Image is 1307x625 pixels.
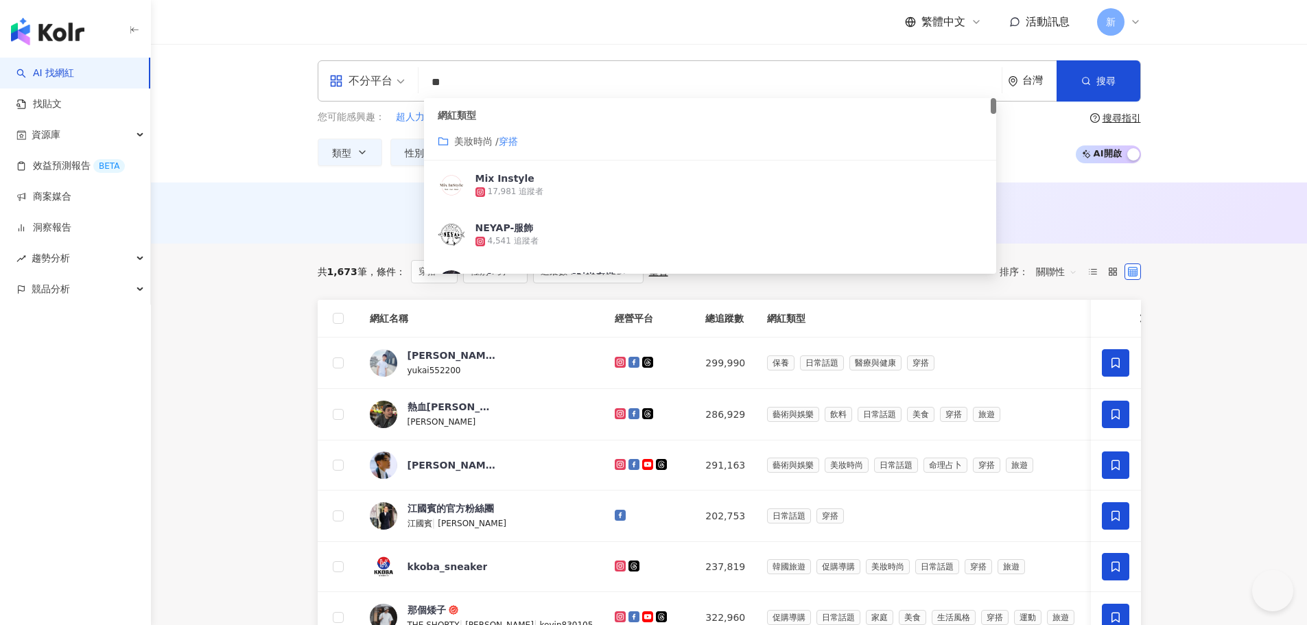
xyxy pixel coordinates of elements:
[408,417,476,427] span: [PERSON_NAME]
[825,407,852,422] span: 飲料
[390,139,455,166] button: 性別
[329,70,392,92] div: 不分平台
[981,610,1009,625] span: 穿搭
[907,407,934,422] span: 美食
[318,139,382,166] button: 類型
[370,401,397,428] img: KOL Avatar
[604,300,694,338] th: 經營平台
[475,172,534,185] div: Mix Instyle
[408,458,497,472] div: [PERSON_NAME]老師 [PERSON_NAME]
[318,110,385,124] span: 您可能感興趣：
[940,407,967,422] span: 穿搭
[921,14,965,30] span: 繁體中文
[438,172,465,199] img: KOL Avatar
[825,458,869,473] span: 美妝時尚
[816,610,860,625] span: 日常話題
[800,355,844,370] span: 日常話題
[367,266,405,277] span: 條件 ：
[849,355,902,370] span: 醫療與健康
[370,502,593,530] a: KOL Avatar江國賓的官方粉絲團江國賓|[PERSON_NAME]
[1026,15,1070,28] span: 活動訊息
[907,355,934,370] span: 穿搭
[370,451,593,479] a: KOL Avatar[PERSON_NAME]老師 [PERSON_NAME]
[973,407,1000,422] span: 旅遊
[899,610,926,625] span: 美食
[1103,113,1141,123] div: 搜尋指引
[408,560,488,574] div: kkoba_sneaker
[16,97,62,111] a: 找貼文
[767,355,794,370] span: 保養
[932,610,976,625] span: 生活風格
[767,458,819,473] span: 藝術與娛樂
[395,110,473,125] button: 超人力霸王劇場版
[438,519,506,528] span: [PERSON_NAME]
[866,559,910,574] span: 美妝時尚
[370,553,397,580] img: KOL Avatar
[411,260,458,283] span: 穿搭
[1022,75,1057,86] div: 台灣
[370,349,593,377] a: KOL Avatar[PERSON_NAME]yukai552200
[408,519,432,528] span: 江國賓
[973,458,1000,473] span: 穿搭
[408,400,497,414] div: 熱血[PERSON_NAME]大叔應援團
[370,553,593,580] a: KOL Avatarkkoba_sneaker
[694,491,756,542] td: 202,753
[1106,14,1116,30] span: 新
[438,134,449,149] span: folder
[16,190,71,204] a: 商案媒合
[1090,113,1100,123] span: question-circle
[408,349,497,362] div: [PERSON_NAME]
[1096,75,1116,86] span: 搜尋
[405,148,424,158] span: 性別
[488,235,539,247] div: 4,541 追蹤者
[756,300,1091,338] th: 網紅類型
[488,186,544,198] div: 17,981 追蹤者
[694,338,756,389] td: 299,990
[874,458,918,473] span: 日常話題
[408,502,494,515] div: 江國賓的官方粉絲團
[16,159,125,173] a: 效益預測報告BETA
[359,300,604,338] th: 網紅名稱
[327,266,357,277] span: 1,673
[16,254,26,263] span: rise
[694,542,756,592] td: 237,819
[396,110,473,124] span: 超人力霸王劇場版
[767,407,819,422] span: 藝術與娛樂
[1014,610,1041,625] span: 運動
[998,559,1025,574] span: 旅遊
[866,610,893,625] span: 家庭
[475,221,534,235] div: NEYAP-服飾
[370,451,397,479] img: KOL Avatar
[816,559,860,574] span: 促購導購
[1047,610,1074,625] span: 旅遊
[16,67,74,80] a: searchAI 找網紅
[454,136,499,147] span: 美妝時尚 /
[438,221,465,248] img: KOL Avatar
[1000,261,1085,283] div: 排序：
[915,559,959,574] span: 日常話題
[694,440,756,491] td: 291,163
[32,243,70,274] span: 趨勢分析
[767,508,811,523] span: 日常話題
[1057,60,1140,102] button: 搜尋
[816,508,844,523] span: 穿搭
[408,366,461,375] span: yukai552200
[767,559,811,574] span: 韓國旅遊
[1008,76,1018,86] span: environment
[923,458,967,473] span: 命理占卜
[475,270,627,284] div: ♡ [PERSON_NAME]时尚穿搭 ♡
[438,109,982,123] div: 網紅類型
[858,407,902,422] span: 日常話題
[1036,261,1077,283] span: 關聯性
[32,119,60,150] span: 資源庫
[11,18,84,45] img: logo
[694,300,756,338] th: 總追蹤數
[32,274,70,305] span: 競品分析
[408,603,446,617] div: 那個矮子
[318,266,367,277] div: 共 筆
[370,349,397,377] img: KOL Avatar
[329,74,343,88] span: appstore
[499,136,518,147] mark: 穿搭
[332,148,351,158] span: 類型
[965,559,992,574] span: 穿搭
